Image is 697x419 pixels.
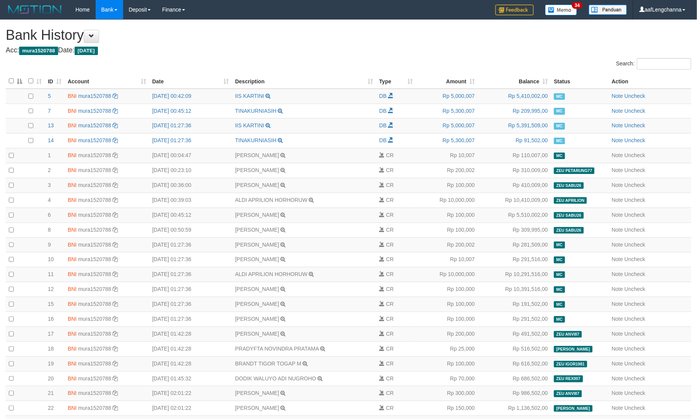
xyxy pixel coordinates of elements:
[416,237,478,252] td: Rp 200,002
[68,242,77,248] span: BNI
[478,133,551,148] td: Rp 91,502,00
[113,167,118,173] a: Copy mura1520788 to clipboard
[48,375,54,382] span: 20
[554,138,565,144] span: Manually Checked by: aafLengchanna
[478,119,551,133] td: Rp 5,391,509,00
[625,375,645,382] a: Uncheck
[625,93,645,99] a: Uncheck
[48,346,54,352] span: 18
[478,193,551,208] td: Rp 10,410,009,00
[554,390,582,397] span: ZEU ANVI87
[612,301,623,307] a: Note
[78,227,111,233] a: mura1520788
[612,390,623,396] a: Note
[68,182,77,188] span: BNI
[416,267,478,282] td: Rp 10,000,000
[554,286,565,293] span: Manually Checked by: aafyoona
[235,331,279,337] a: [PERSON_NAME]
[609,74,691,89] th: Action
[149,193,232,208] td: [DATE] 00:39:03
[232,74,376,89] th: Description: activate to sort column ascending
[48,182,51,188] span: 3
[478,356,551,371] td: Rp 616,502,00
[616,58,691,70] label: Search:
[68,271,77,277] span: BNI
[386,197,394,203] span: CR
[554,316,565,323] span: Manually Checked by: aafyoona
[612,271,623,277] a: Note
[48,301,54,307] span: 15
[235,122,264,128] a: IIS KARTINI
[416,401,478,416] td: Rp 150,000
[416,356,478,371] td: Rp 100,000
[48,286,54,292] span: 12
[545,5,577,15] img: Button%20Memo.svg
[149,237,232,252] td: [DATE] 01:27:36
[149,252,232,267] td: [DATE] 01:27:36
[113,405,118,411] a: Copy mura1520788 to clipboard
[113,256,118,262] a: Copy mura1520788 to clipboard
[386,301,394,307] span: CR
[78,316,111,322] a: mura1520788
[625,405,645,411] a: Uncheck
[25,74,45,89] th: : activate to sort column ascending
[376,74,416,89] th: Type: activate to sort column ascending
[612,346,623,352] a: Note
[68,286,77,292] span: BNI
[48,227,51,233] span: 8
[478,74,551,89] th: Balance: activate to sort column ascending
[478,371,551,386] td: Rp 686,502,00
[612,286,623,292] a: Note
[48,242,51,248] span: 9
[386,256,394,262] span: CR
[612,256,623,262] a: Note
[416,252,478,267] td: Rp 10,007
[625,361,645,367] a: Uncheck
[554,123,565,129] span: Manually Checked by: aafLengchanna
[625,108,645,114] a: Uncheck
[554,331,582,338] span: ZEU ANVI87
[68,346,77,352] span: BNI
[554,346,593,352] span: [PERSON_NAME]
[113,390,118,396] a: Copy mura1520788 to clipboard
[416,74,478,89] th: Amount: activate to sort column ascending
[78,242,111,248] a: mura1520788
[235,390,279,396] a: [PERSON_NAME]
[68,122,77,128] span: BNI
[416,193,478,208] td: Rp 10,000,000
[416,341,478,356] td: Rp 25,000
[48,361,54,367] span: 19
[113,375,118,382] a: Copy mura1520788 to clipboard
[78,331,111,337] a: mura1520788
[6,47,691,54] h4: Acc: Date:
[386,152,394,158] span: CR
[478,178,551,193] td: Rp 410,009,00
[478,341,551,356] td: Rp 516,502,00
[416,386,478,401] td: Rp 300,000
[235,152,279,158] a: [PERSON_NAME]
[68,390,77,396] span: BNI
[379,137,386,143] span: DB
[554,242,565,248] span: Manually Checked by: aafyoona
[386,242,394,248] span: CR
[478,297,551,312] td: Rp 191,502,00
[625,167,645,173] a: Uncheck
[149,163,232,178] td: [DATE] 00:23:10
[48,152,51,158] span: 1
[478,89,551,104] td: Rp 5,410,002,00
[612,197,623,203] a: Note
[68,375,77,382] span: BNI
[554,361,587,367] span: ZEU IGOR1981
[48,405,54,411] span: 22
[386,167,394,173] span: CR
[235,197,308,203] a: ALDI APRILION HORHORUW
[572,2,582,9] span: 34
[478,267,551,282] td: Rp 10,291,516,00
[48,390,54,396] span: 21
[386,227,394,233] span: CR
[554,375,583,382] span: ZEU REX007
[149,178,232,193] td: [DATE] 00:36:00
[612,375,623,382] a: Note
[68,152,77,158] span: BNI
[235,271,308,277] a: ALDI APRILION HORHORUW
